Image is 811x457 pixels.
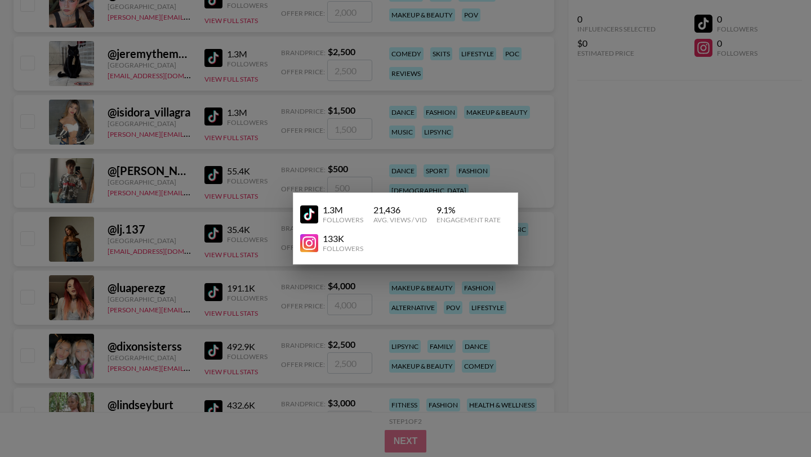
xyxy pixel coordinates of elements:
div: 21,436 [373,204,427,216]
div: Followers [323,244,363,253]
img: YouTube [300,205,318,223]
div: 133K [323,233,363,244]
div: Avg. Views / Vid [373,216,427,224]
div: Followers [323,216,363,224]
div: Engagement Rate [436,216,501,224]
div: 9.1 % [436,204,501,216]
img: YouTube [300,234,318,252]
div: 1.3M [323,204,363,216]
